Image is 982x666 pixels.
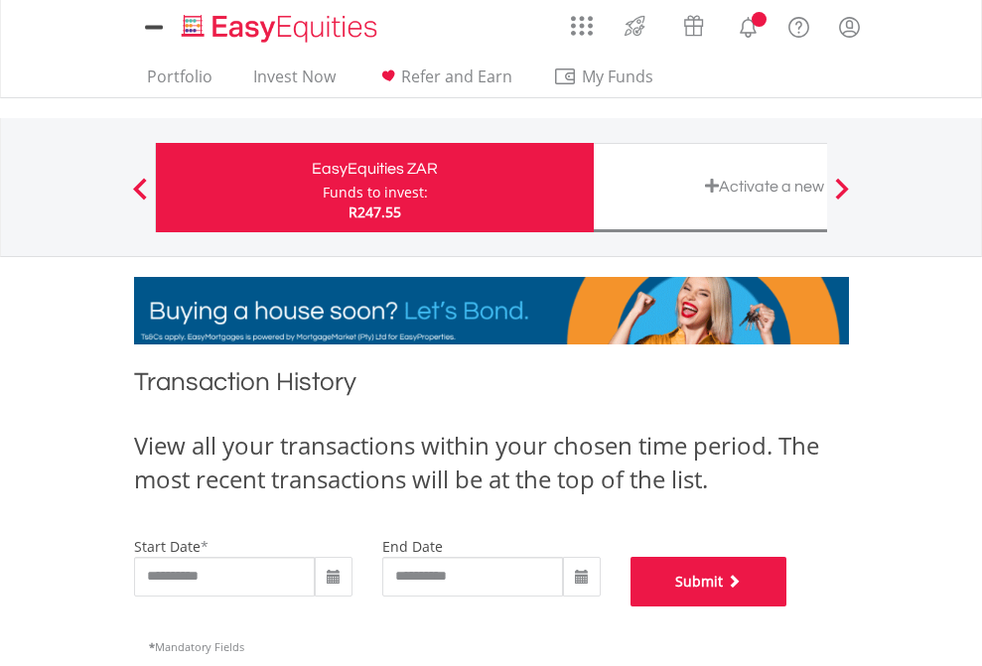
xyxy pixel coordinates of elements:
label: start date [134,537,201,556]
span: My Funds [553,64,683,89]
a: Vouchers [664,5,723,42]
img: thrive-v2.svg [619,10,651,42]
img: EasyMortage Promotion Banner [134,277,849,344]
a: FAQ's and Support [773,5,824,45]
h1: Transaction History [134,364,849,409]
div: EasyEquities ZAR [168,155,582,183]
img: vouchers-v2.svg [677,10,710,42]
img: EasyEquities_Logo.png [178,12,385,45]
div: View all your transactions within your chosen time period. The most recent transactions will be a... [134,429,849,497]
a: Home page [174,5,385,45]
span: Mandatory Fields [149,639,244,654]
button: Submit [631,557,787,606]
a: Portfolio [139,67,220,97]
a: Notifications [723,5,773,45]
a: My Profile [824,5,875,49]
span: R247.55 [349,202,401,221]
img: grid-menu-icon.svg [571,15,593,37]
a: Invest Now [245,67,344,97]
span: Refer and Earn [401,66,512,87]
a: Refer and Earn [368,67,520,97]
label: end date [382,537,443,556]
a: AppsGrid [558,5,606,37]
div: Funds to invest: [323,183,428,202]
